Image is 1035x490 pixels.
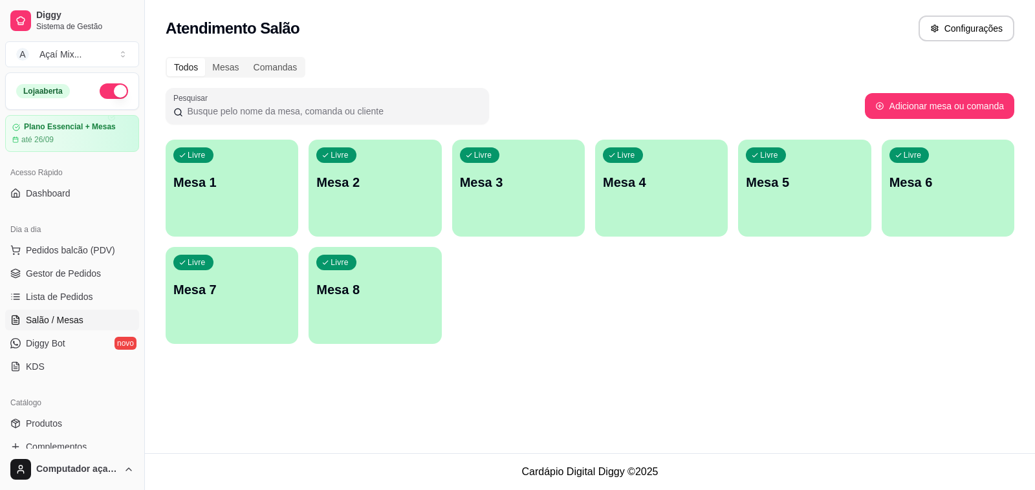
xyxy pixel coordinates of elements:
[904,150,922,160] p: Livre
[5,356,139,377] a: KDS
[316,173,433,191] p: Mesa 2
[5,333,139,354] a: Diggy Botnovo
[26,244,115,257] span: Pedidos balcão (PDV)
[5,240,139,261] button: Pedidos balcão (PDV)
[166,140,298,237] button: LivreMesa 1
[452,140,585,237] button: LivreMesa 3
[5,263,139,284] a: Gestor de Pedidos
[26,267,101,280] span: Gestor de Pedidos
[39,48,82,61] div: Açaí Mix ...
[26,314,83,326] span: Salão / Mesas
[309,247,441,344] button: LivreMesa 8
[617,150,635,160] p: Livre
[5,162,139,183] div: Acesso Rápido
[246,58,305,76] div: Comandas
[16,48,29,61] span: A
[5,454,139,485] button: Computador açaí Mix
[21,134,54,145] article: até 26/09
[24,122,116,132] article: Plano Essencial + Mesas
[595,140,728,237] button: LivreMesa 4
[919,16,1014,41] button: Configurações
[145,453,1035,490] footer: Cardápio Digital Diggy © 2025
[309,140,441,237] button: LivreMesa 2
[5,41,139,67] button: Select a team
[26,417,62,430] span: Produtos
[5,310,139,330] a: Salão / Mesas
[865,93,1014,119] button: Adicionar mesa ou comanda
[173,281,290,299] p: Mesa 7
[5,183,139,204] a: Dashboard
[603,173,720,191] p: Mesa 4
[205,58,246,76] div: Mesas
[738,140,871,237] button: LivreMesa 5
[166,18,300,39] h2: Atendimento Salão
[474,150,492,160] p: Livre
[36,463,118,475] span: Computador açaí Mix
[173,92,212,103] label: Pesquisar
[5,115,139,152] a: Plano Essencial + Mesasaté 26/09
[16,84,70,98] div: Loja aberta
[760,150,778,160] p: Livre
[36,10,134,21] span: Diggy
[183,105,481,118] input: Pesquisar
[889,173,1007,191] p: Mesa 6
[100,83,128,99] button: Alterar Status
[26,290,93,303] span: Lista de Pedidos
[166,247,298,344] button: LivreMesa 7
[746,173,863,191] p: Mesa 5
[460,173,577,191] p: Mesa 3
[331,257,349,268] p: Livre
[173,173,290,191] p: Mesa 1
[188,150,206,160] p: Livre
[5,219,139,240] div: Dia a dia
[26,360,45,373] span: KDS
[5,5,139,36] a: DiggySistema de Gestão
[36,21,134,32] span: Sistema de Gestão
[26,440,87,453] span: Complementos
[26,337,65,350] span: Diggy Bot
[188,257,206,268] p: Livre
[5,286,139,307] a: Lista de Pedidos
[167,58,205,76] div: Todos
[26,187,71,200] span: Dashboard
[5,436,139,457] a: Complementos
[5,413,139,434] a: Produtos
[5,392,139,413] div: Catálogo
[331,150,349,160] p: Livre
[316,281,433,299] p: Mesa 8
[882,140,1014,237] button: LivreMesa 6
